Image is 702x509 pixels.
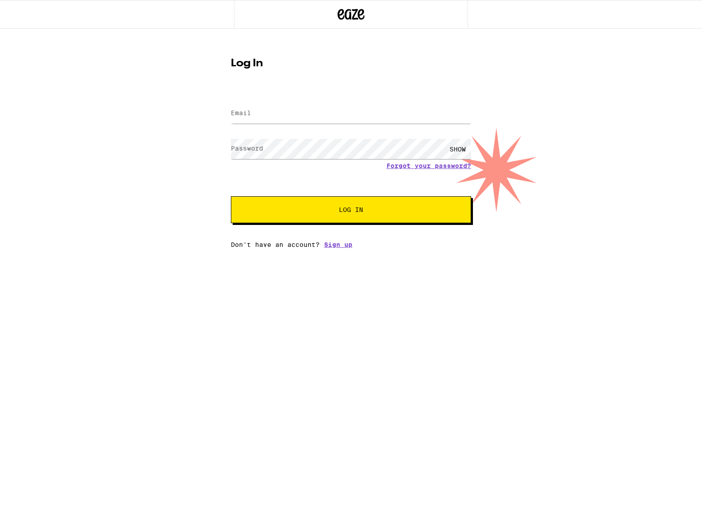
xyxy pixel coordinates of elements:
[231,196,471,223] button: Log In
[339,207,363,213] span: Log In
[231,104,471,124] input: Email
[231,241,471,248] div: Don't have an account?
[444,139,471,159] div: SHOW
[386,162,471,169] a: Forgot your password?
[231,109,251,116] label: Email
[231,145,263,152] label: Password
[231,58,471,69] h1: Log In
[324,241,352,248] a: Sign up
